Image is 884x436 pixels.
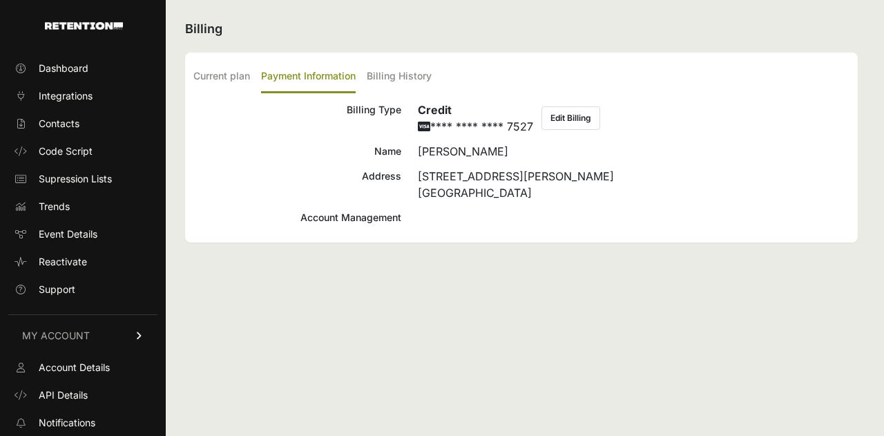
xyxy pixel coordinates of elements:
span: Contacts [39,117,79,131]
div: Account Management [193,209,401,226]
a: Supression Lists [8,168,157,190]
div: [PERSON_NAME] [418,143,849,160]
a: Account Details [8,357,157,379]
span: API Details [39,388,88,402]
a: Integrations [8,85,157,107]
label: Billing History [367,61,432,93]
span: Integrations [39,89,93,103]
h6: Credit [418,102,533,118]
span: Notifications [39,416,95,430]
div: Billing Type [193,102,401,135]
span: Support [39,283,75,296]
div: Name [193,143,401,160]
span: Trends [39,200,70,214]
a: Event Details [8,223,157,245]
a: Dashboard [8,57,157,79]
label: Current plan [193,61,250,93]
img: Retention.com [45,22,123,30]
a: API Details [8,384,157,406]
span: Reactivate [39,255,87,269]
span: MY ACCOUNT [22,329,90,343]
button: Edit Billing [541,106,600,130]
a: MY ACCOUNT [8,314,157,357]
a: Support [8,278,157,301]
a: Notifications [8,412,157,434]
span: Code Script [39,144,93,158]
a: Code Script [8,140,157,162]
a: Trends [8,196,157,218]
div: [STREET_ADDRESS][PERSON_NAME] [GEOGRAPHIC_DATA] [418,168,849,201]
span: Supression Lists [39,172,112,186]
h2: Billing [185,19,858,39]
span: Dashboard [39,61,88,75]
div: Address [193,168,401,201]
span: Account Details [39,361,110,375]
label: Payment Information [261,61,356,93]
a: Contacts [8,113,157,135]
span: Event Details [39,227,97,241]
a: Reactivate [8,251,157,273]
